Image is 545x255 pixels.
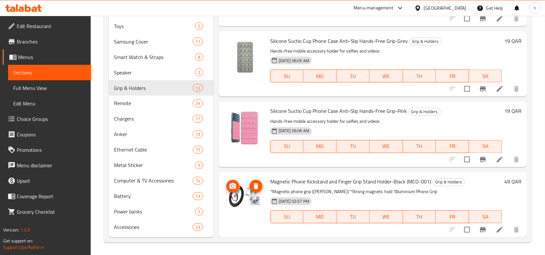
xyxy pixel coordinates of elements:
span: Grocery Checklist [17,208,86,216]
a: Full Menu View [8,80,91,96]
button: WE [370,211,403,223]
button: SA [469,70,502,83]
a: Grocery Checklist [3,204,91,220]
div: items [195,162,203,169]
span: TU [339,72,367,81]
div: items [193,100,203,107]
span: Metal Sticker [114,162,195,169]
div: Anker [114,131,192,138]
div: Power banks5 [109,204,213,220]
a: Menus [3,49,91,65]
div: Ethernet Cable15 [109,142,213,158]
span: Silicone Suctio Cup Phone Case Anti-Slip Hands-Free Grip-Pink [270,106,407,116]
div: Chargers17 [109,111,213,127]
p: Hands-free mobile accessory holder for selfies and videos [270,47,502,55]
span: WE [372,142,400,151]
span: h [534,5,537,12]
span: Toys [114,22,195,30]
span: FR [438,142,466,151]
button: SU [270,211,303,223]
span: 1.0.0 [20,226,30,234]
button: delete [509,222,524,238]
span: TH [406,212,433,222]
span: Ethernet Cable [114,146,192,154]
a: Choice Groups [3,111,91,127]
span: 15 [193,147,203,153]
div: [GEOGRAPHIC_DATA] [424,5,467,12]
span: SA [472,142,499,151]
button: delete [509,152,524,167]
span: Smart Watch & Straps [114,53,195,61]
a: Edit menu item [496,156,504,163]
button: WE [370,70,403,83]
a: Upsell [3,173,91,189]
span: Remote [114,100,192,107]
div: items [195,69,203,76]
span: Select to update [460,223,474,237]
span: 6 [195,162,203,169]
span: Edit Restaurant [17,22,86,30]
div: items [193,38,203,45]
div: Battery13 [109,189,213,204]
span: Select to update [460,153,474,166]
span: 11 [193,39,203,45]
a: Support.OpsPlatform [3,243,44,251]
span: [DATE] 06:05 AM [276,58,312,64]
span: Menu disclaimer [17,162,86,169]
span: Battery [114,192,192,200]
button: delete [509,81,524,97]
div: Chargers [114,115,192,123]
button: SA [469,140,502,153]
h6: 19 QAR [505,36,522,45]
span: Samsung Cover [114,38,192,45]
div: items [193,146,203,154]
span: FR [438,212,466,222]
span: TU [339,142,367,151]
a: Promotions [3,142,91,158]
button: FR [436,211,469,223]
div: Grip & Holders [433,179,465,186]
span: SU [273,142,301,151]
span: MO [306,72,334,81]
span: [DATE] 02:57 PM [276,199,312,205]
a: Edit Restaurant [3,18,91,34]
span: 8 [195,54,203,60]
span: Version: [3,226,19,234]
span: 2 [195,70,203,76]
div: items [195,22,203,30]
button: delete image [250,180,262,193]
div: Menu-management [354,4,394,12]
span: Grip & Holders [433,179,465,186]
button: TH [403,140,436,153]
div: Computer & TV Accessories14 [109,173,213,189]
button: TH [403,211,436,223]
p: Hands-free mobile accessory holder for selfies and videos [270,118,502,126]
span: Select to update [460,82,474,96]
button: delete [509,11,524,26]
div: items [193,223,203,231]
button: WE [370,140,403,153]
span: SA [472,212,499,222]
div: Grip & Holders12 [109,80,213,96]
div: Speaker [114,69,195,76]
span: [DATE] 06:06 AM [276,128,312,134]
button: MO [303,70,336,83]
button: Branch-specific-item [475,152,491,167]
span: Sections [13,69,86,76]
span: TH [406,72,433,81]
span: Accessories [114,223,192,231]
span: Coverage Report [17,192,86,200]
div: items [195,208,203,216]
span: SA [472,72,499,81]
button: MO [303,211,336,223]
div: Grip & Holders [408,108,441,116]
button: SA [469,211,502,223]
a: Menu disclaimer [3,158,91,173]
div: Metal Sticker6 [109,158,213,173]
span: 12 [193,85,203,91]
span: FR [438,72,466,81]
span: Silicone Suctio Cup Phone Case Anti-Slip Hands-Free Grip-Grey [270,36,408,46]
div: Samsung Cover11 [109,34,213,49]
